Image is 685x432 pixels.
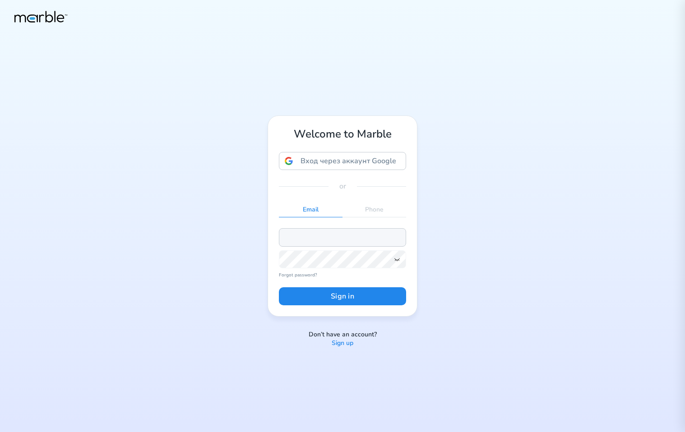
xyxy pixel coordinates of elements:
span: Вход через аккаунт Google [296,156,400,166]
p: or [339,181,346,192]
p: Email [279,202,342,217]
p: Phone [342,202,406,217]
a: Sign up [332,339,353,348]
input: Account email [279,228,406,246]
h1: Welcome to Marble [279,127,406,141]
button: Sign in [279,287,406,305]
div: Вход через аккаунт Google [279,152,406,170]
a: Forgot password? [279,272,406,278]
p: Don’t have an account? [309,331,377,339]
